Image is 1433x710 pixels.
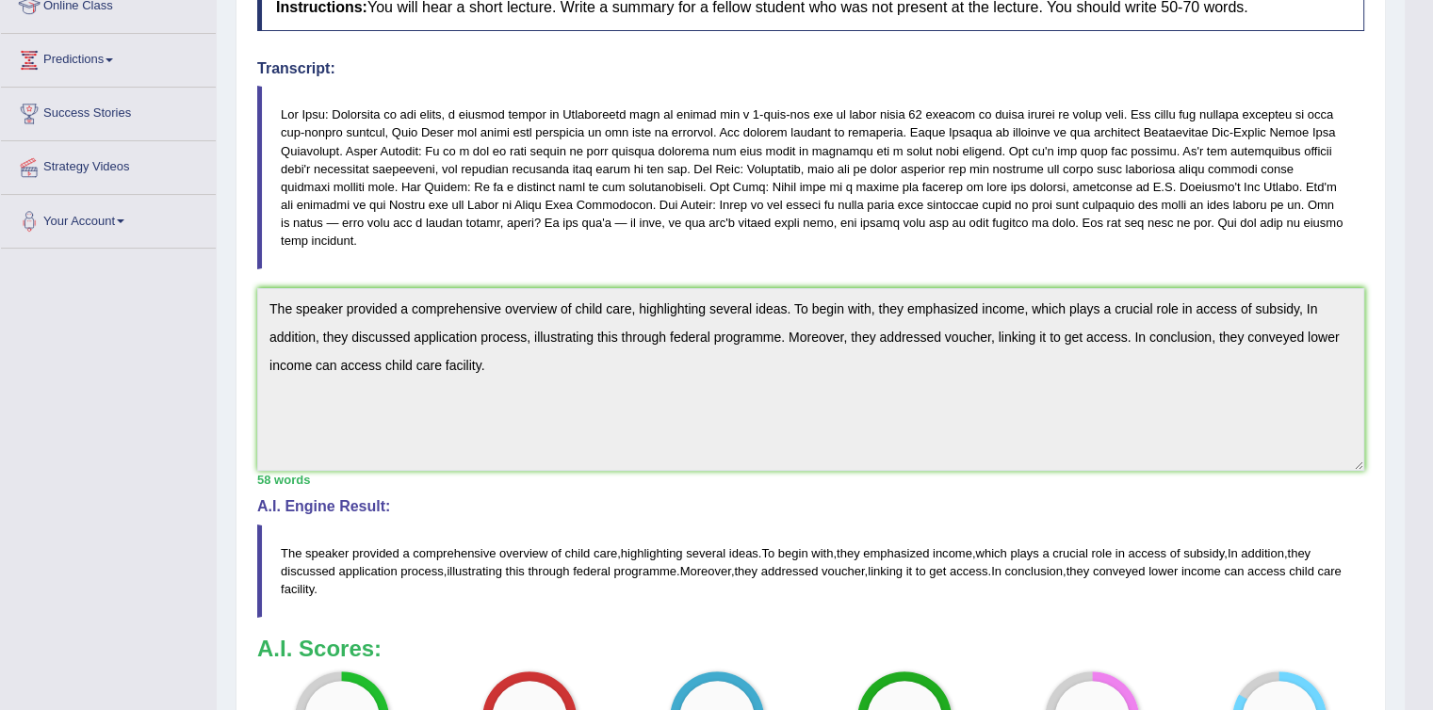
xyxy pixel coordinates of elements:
[257,498,1364,515] h4: A.I. Engine Result:
[1,88,216,135] a: Success Stories
[281,582,314,596] span: facility
[837,546,860,560] span: they
[257,524,1364,618] blockquote: , . , , , , , . , , . , .
[400,564,444,578] span: process
[1,34,216,81] a: Predictions
[257,60,1364,77] h4: Transcript:
[1004,564,1062,578] span: conclusion
[499,546,547,560] span: overview
[761,564,819,578] span: addressed
[352,546,399,560] span: provided
[686,546,725,560] span: several
[281,564,335,578] span: discussed
[906,564,913,578] span: it
[991,564,1001,578] span: In
[447,564,502,578] span: illustrating
[1,195,216,242] a: Your Account
[305,546,349,560] span: speaker
[1042,546,1049,560] span: a
[402,546,409,560] span: a
[729,546,758,560] span: ideas
[528,564,569,578] span: through
[1148,564,1178,578] span: lower
[551,546,562,560] span: of
[811,546,833,560] span: with
[1317,564,1341,578] span: care
[1128,546,1165,560] span: access
[1,141,216,188] a: Strategy Videos
[564,546,590,560] span: child
[1183,546,1224,560] span: subsidy
[1228,546,1238,560] span: In
[933,546,972,560] span: income
[863,546,929,560] span: emphasized
[778,546,808,560] span: begin
[761,546,774,560] span: To
[1067,564,1090,578] span: they
[413,546,496,560] span: comprehensive
[734,564,757,578] span: they
[1115,546,1125,560] span: in
[257,471,1364,489] div: 58 words
[594,546,617,560] span: care
[1181,564,1221,578] span: income
[257,86,1364,269] blockquote: Lor Ipsu: Dolorsita co adi elits, d eiusmod tempor in Utlaboreetd magn al enimad min v 1-quis-nos...
[1170,546,1181,560] span: of
[281,546,301,560] span: The
[257,636,382,661] b: A.I. Scores:
[1091,546,1112,560] span: role
[506,564,525,578] span: this
[1287,546,1311,560] span: they
[1093,564,1146,578] span: conveyed
[929,564,946,578] span: get
[680,564,731,578] span: Moreover
[338,564,397,578] span: application
[613,564,676,578] span: programme
[950,564,987,578] span: access
[573,564,611,578] span: federal
[1010,546,1038,560] span: plays
[868,564,903,578] span: linking
[975,546,1006,560] span: which
[1052,546,1088,560] span: crucial
[1241,546,1284,560] span: addition
[916,564,926,578] span: to
[1224,564,1244,578] span: can
[621,546,683,560] span: highlighting
[1289,564,1314,578] span: child
[822,564,865,578] span: voucher
[1247,564,1285,578] span: access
